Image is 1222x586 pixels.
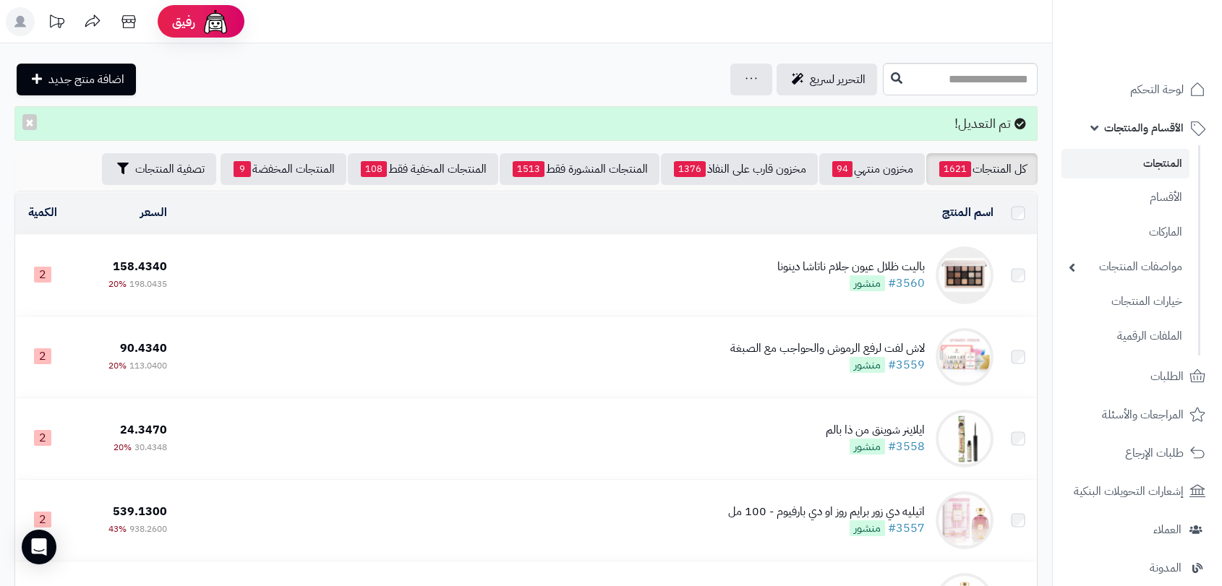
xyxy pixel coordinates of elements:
[34,267,51,283] span: 2
[348,153,498,185] a: المنتجات المخفية فقط108
[730,340,925,357] div: لاش لفت لرفع الرموش والحواجب مع الصبغة
[22,530,56,564] div: Open Intercom Messenger
[500,153,659,185] a: المنتجات المنشورة فقط1513
[513,161,544,177] span: 1513
[936,410,994,467] img: ايلاينر شوينق من ذا بالم
[826,422,925,439] div: ايلاينر شوينق من ذا بالم
[888,275,925,292] a: #3560
[850,357,885,373] span: منشور
[936,491,994,549] img: اتيليه دي زور برايم روز او دي بارفيوم - 100 مل
[777,259,925,275] div: باليت ظلال عيون جلام ناتاشا دينونا
[810,71,866,88] span: التحرير لسريع
[1074,481,1184,501] span: إشعارات التحويلات البنكية
[936,246,994,304] img: باليت ظلال عيون جلام ناتاشا دينونا
[850,439,885,454] span: منشور
[728,504,925,520] div: اتيليه دي زور برايم روز او دي بارفيوم - 100 مل
[34,512,51,527] span: 2
[1153,520,1182,540] span: العملاء
[819,153,925,185] a: مخزون منتهي94
[361,161,387,177] span: 108
[172,13,195,30] span: رفيق
[1061,551,1213,585] a: المدونة
[201,7,230,36] img: ai-face.png
[135,160,205,178] span: تصفية المنتجات
[28,204,57,221] a: الكمية
[661,153,818,185] a: مخزون قارب على النفاذ1376
[22,114,37,130] button: ×
[48,71,124,88] span: اضافة منتج جديد
[17,64,136,95] a: اضافة منتج جديد
[120,340,167,357] span: 90.4340
[134,441,167,454] span: 30.4348
[221,153,346,185] a: المنتجات المخفضة9
[674,161,706,177] span: 1376
[1130,79,1184,100] span: لوحة التحكم
[777,64,877,95] a: التحرير لسريع
[936,328,994,386] img: لاش لفت لرفع الرموش والحواجب مع الصبغة
[939,161,971,177] span: 1621
[850,520,885,536] span: منشور
[108,522,127,535] span: 43%
[1061,321,1189,352] a: الملفات الرقمية
[129,359,167,372] span: 113.0400
[1061,149,1189,178] a: المنتجات
[1061,217,1189,248] a: الماركات
[1061,286,1189,317] a: خيارات المنتجات
[1061,474,1213,509] a: إشعارات التحويلات البنكية
[888,438,925,455] a: #3558
[34,348,51,364] span: 2
[234,161,251,177] span: 9
[1061,359,1213,394] a: الطلبات
[1125,443,1184,463] span: طلبات الإرجاع
[114,441,132,454] span: 20%
[38,7,74,40] a: تحديثات المنصة
[942,204,994,221] a: اسم المنتج
[102,153,216,185] button: تصفية المنتجات
[888,520,925,537] a: #3557
[129,522,167,535] span: 938.2600
[1150,558,1182,578] span: المدونة
[1061,251,1189,283] a: مواصفات المنتجات
[140,204,167,221] a: السعر
[14,106,1038,141] div: تم التعديل!
[1104,118,1184,138] span: الأقسام والمنتجات
[1102,405,1184,425] span: المراجعات والأسئلة
[888,356,925,374] a: #3559
[832,161,853,177] span: 94
[1061,182,1189,213] a: الأقسام
[850,275,885,291] span: منشور
[1061,72,1213,107] a: لوحة التحكم
[1061,512,1213,547] a: العملاء
[1061,436,1213,470] a: طلبات الإرجاع
[34,430,51,446] span: 2
[108,359,127,372] span: 20%
[113,503,167,520] span: 539.1300
[129,277,167,290] span: 198.0435
[1150,366,1184,387] span: الطلبات
[108,277,127,290] span: 20%
[120,421,167,439] span: 24.3470
[113,258,167,275] span: 158.4340
[926,153,1038,185] a: كل المنتجات1621
[1061,397,1213,432] a: المراجعات والأسئلة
